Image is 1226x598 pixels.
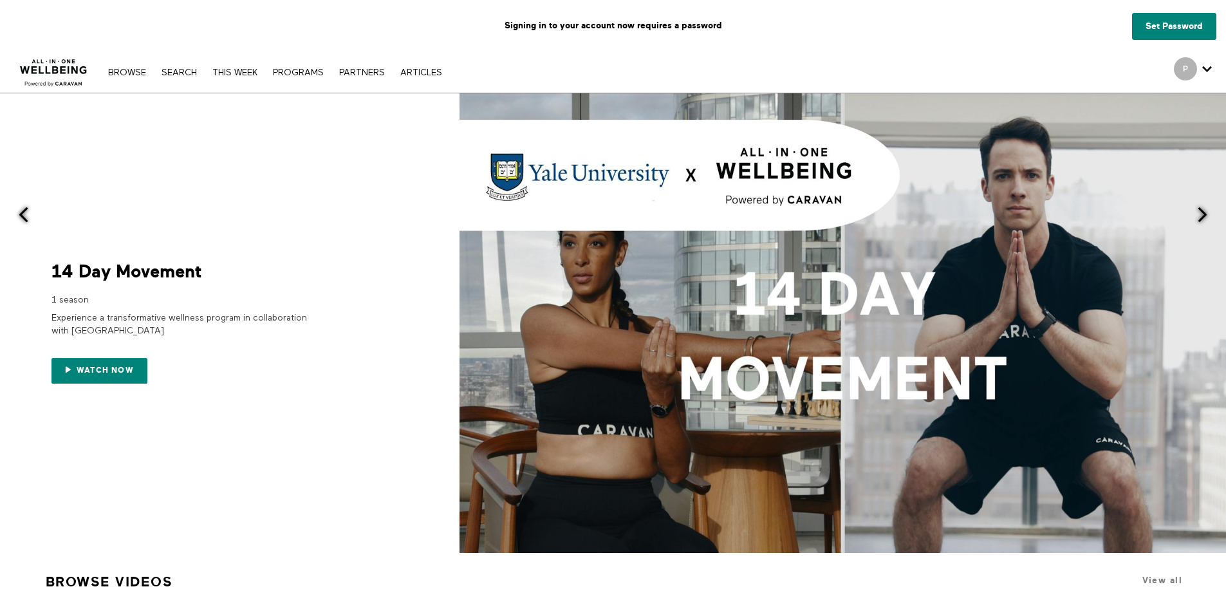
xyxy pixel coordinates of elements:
a: Set Password [1132,13,1216,40]
img: CARAVAN [15,50,93,88]
a: ARTICLES [394,68,449,77]
a: Search [155,68,203,77]
a: Browse Videos [46,568,173,595]
p: Signing in to your account now requires a password [10,10,1216,42]
a: View all [1142,575,1182,585]
nav: Primary [102,66,448,79]
a: THIS WEEK [206,68,264,77]
a: PROGRAMS [266,68,330,77]
a: PARTNERS [333,68,391,77]
div: Secondary [1164,51,1221,93]
a: Browse [102,68,153,77]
